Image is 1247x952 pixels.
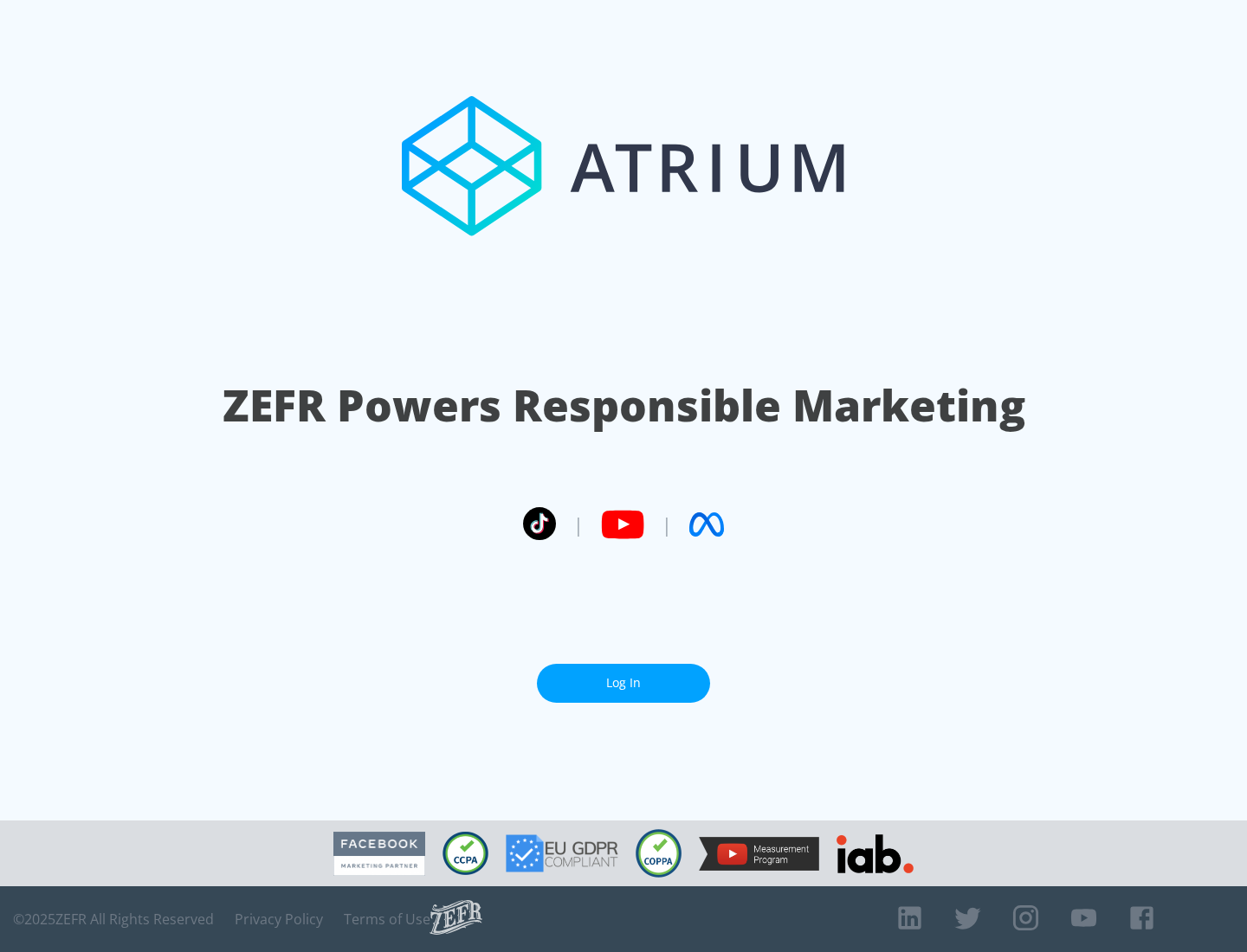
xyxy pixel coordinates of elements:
img: IAB [837,834,914,873]
img: COPPA Compliant [636,829,682,878]
img: CCPA Compliant [443,832,488,875]
span: © 2025 ZEFR All Rights Reserved [13,910,214,928]
a: Privacy Policy [235,910,323,928]
img: GDPR Compliant [506,834,618,872]
img: Facebook Marketing Partner [333,832,425,876]
span: | [662,511,672,537]
span: | [573,511,584,537]
a: Log In [537,664,710,703]
h1: ZEFR Powers Responsible Marketing [223,376,1025,435]
img: YouTube Measurement Program [699,837,819,871]
a: Terms of Use [344,910,430,928]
